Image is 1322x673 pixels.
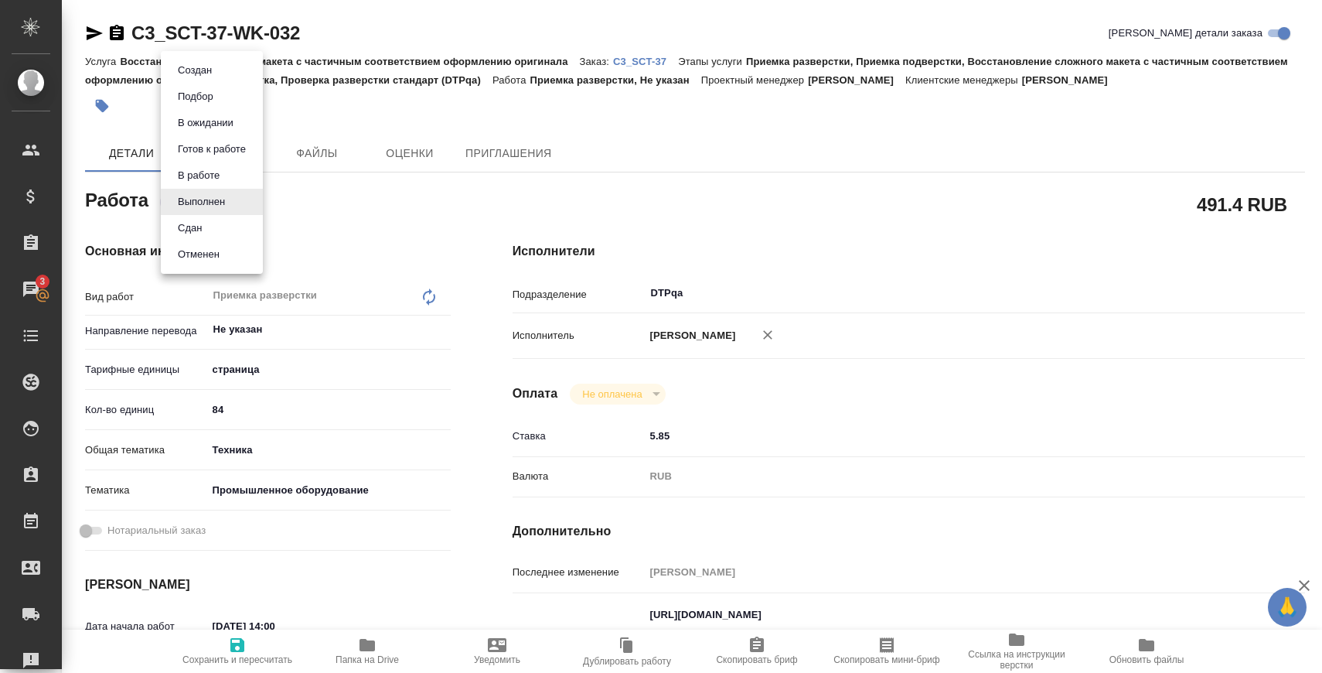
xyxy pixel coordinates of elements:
[173,193,230,210] button: Выполнен
[173,88,218,105] button: Подбор
[173,220,206,237] button: Сдан
[173,114,238,132] button: В ожидании
[173,246,224,263] button: Отменен
[173,167,224,184] button: В работе
[173,62,216,79] button: Создан
[173,141,250,158] button: Готов к работе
